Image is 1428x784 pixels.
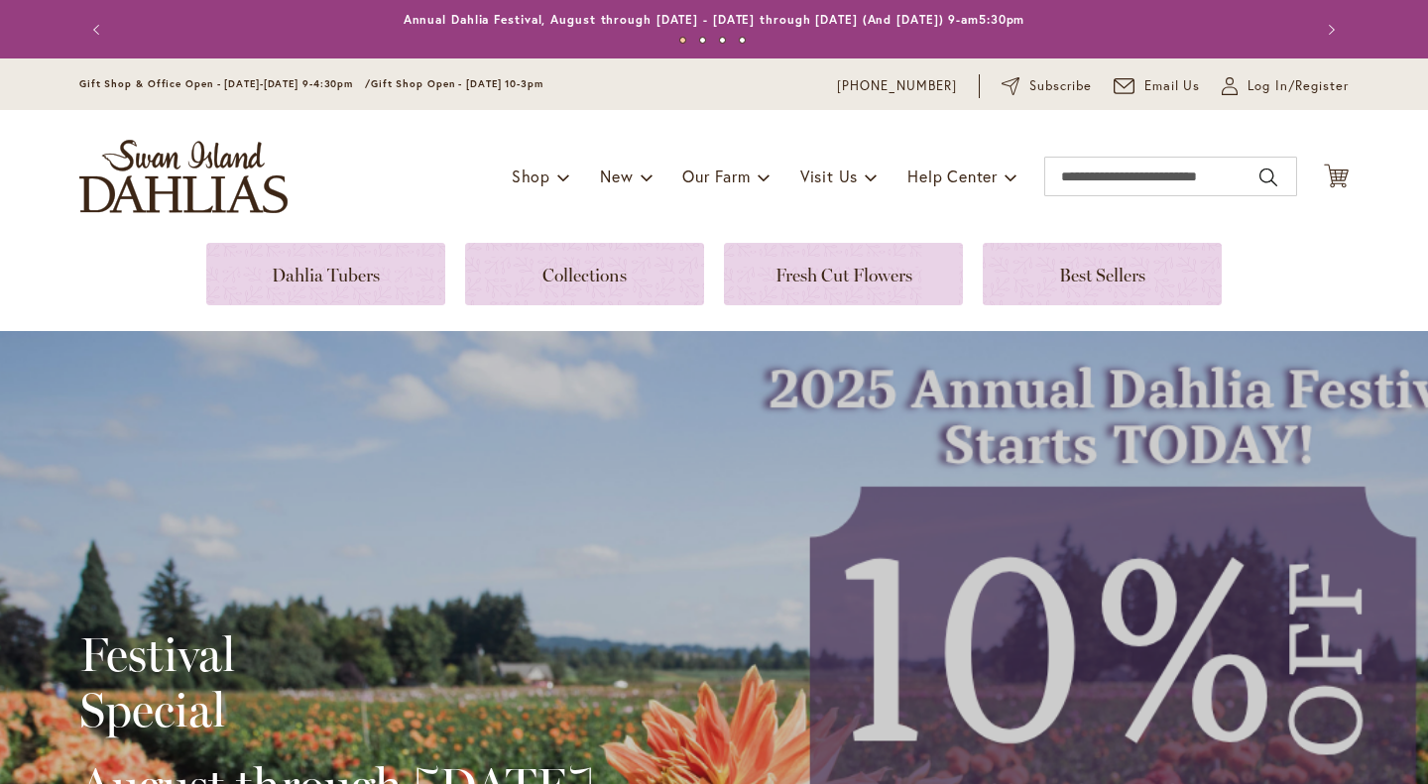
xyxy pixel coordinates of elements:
a: Subscribe [1002,76,1092,96]
span: New [600,166,633,186]
button: 2 of 4 [699,37,706,44]
button: 4 of 4 [739,37,746,44]
a: store logo [79,140,288,213]
span: Subscribe [1029,76,1092,96]
span: Our Farm [682,166,750,186]
span: Log In/Register [1248,76,1349,96]
button: Next [1309,10,1349,50]
span: Shop [512,166,550,186]
button: 1 of 4 [679,37,686,44]
button: 3 of 4 [719,37,726,44]
h2: Festival Special [79,626,594,737]
span: Email Us [1144,76,1201,96]
span: Visit Us [800,166,858,186]
button: Previous [79,10,119,50]
span: Gift Shop Open - [DATE] 10-3pm [371,77,543,90]
a: Email Us [1114,76,1201,96]
a: Log In/Register [1222,76,1349,96]
span: Help Center [907,166,998,186]
span: Gift Shop & Office Open - [DATE]-[DATE] 9-4:30pm / [79,77,371,90]
a: [PHONE_NUMBER] [837,76,957,96]
a: Annual Dahlia Festival, August through [DATE] - [DATE] through [DATE] (And [DATE]) 9-am5:30pm [404,12,1025,27]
